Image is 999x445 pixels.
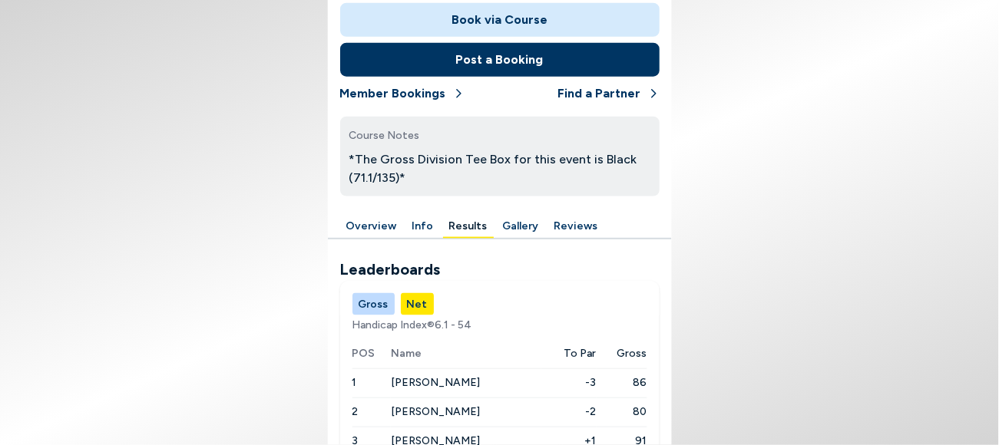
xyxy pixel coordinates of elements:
span: 1 [352,377,357,390]
span: [PERSON_NAME] [391,377,480,390]
button: Post a Booking [340,43,660,77]
span: 86 [597,375,647,391]
button: Gross [352,293,395,315]
h2: Leaderboards [340,258,660,281]
span: Course Notes [349,129,420,142]
button: Overview [340,215,403,239]
span: 80 [597,404,647,420]
span: -3 [541,375,596,391]
span: -2 [541,404,596,420]
button: Find a Partner [558,77,660,110]
span: To Par [564,346,597,362]
span: Handicap Index® 6.1 - 54 [352,318,647,334]
button: Reviews [548,215,604,239]
button: Book via Course [340,3,660,37]
p: *The Gross Division Tee Box for this event is Black (71.1/135)* [349,150,650,187]
button: Member Bookings [340,77,465,110]
span: 2 [352,406,359,419]
span: Name [391,346,541,362]
div: Manage your account [340,293,660,315]
span: Gross [617,346,647,362]
button: Gallery [497,215,545,239]
button: Results [443,215,494,239]
span: [PERSON_NAME] [391,406,480,419]
button: Net [401,293,434,315]
div: Manage your account [328,215,672,239]
button: Info [406,215,440,239]
span: POS [352,346,392,362]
